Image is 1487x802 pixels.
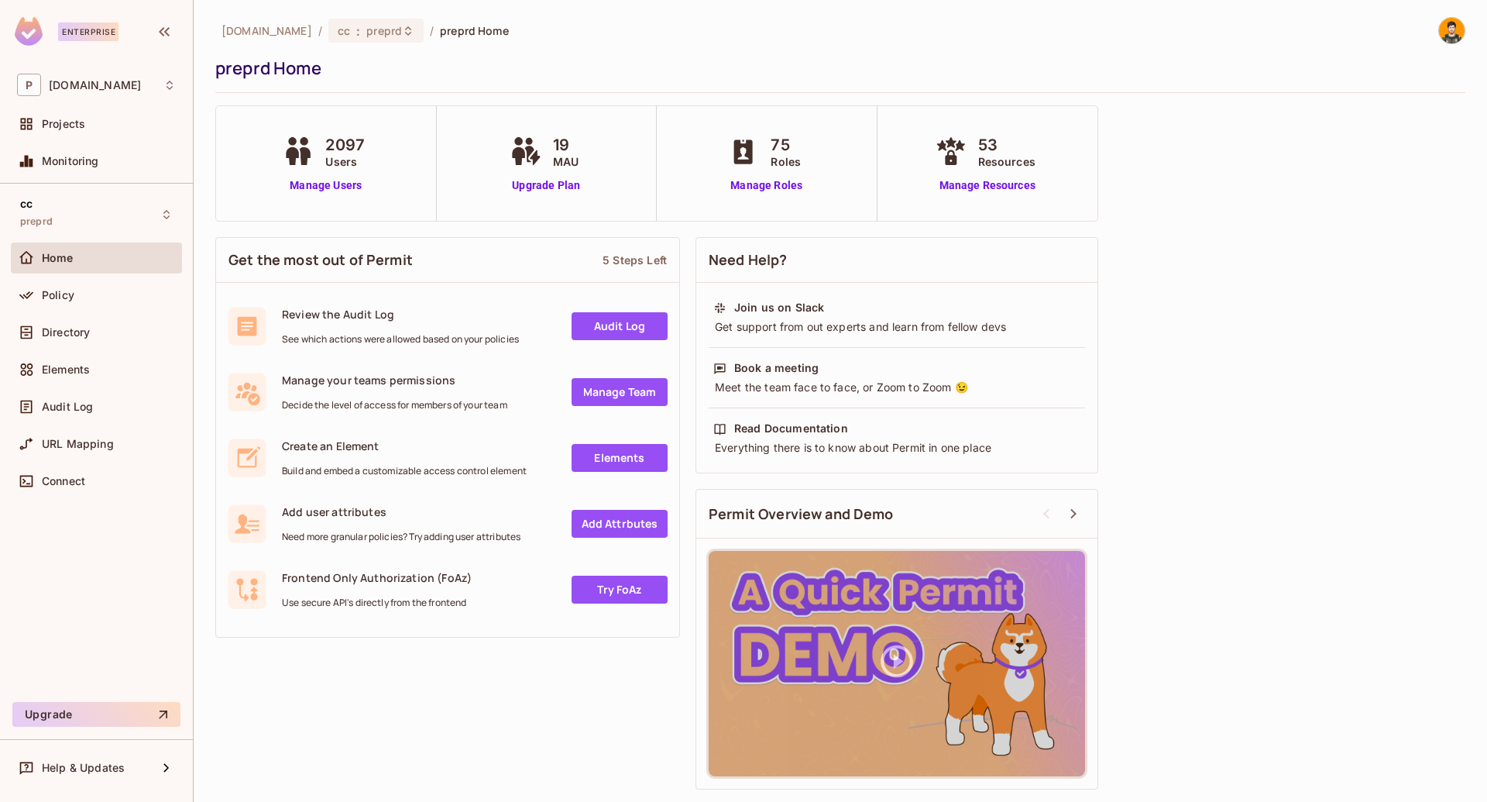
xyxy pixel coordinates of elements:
span: 75 [771,133,801,157]
span: Permit Overview and Demo [709,504,894,524]
a: Elements [572,444,668,472]
span: : [355,25,361,37]
span: cc [338,23,350,38]
div: preprd Home [215,57,1458,80]
div: Enterprise [58,22,118,41]
a: Manage Team [572,378,668,406]
span: Directory [42,326,90,339]
span: cc [20,198,33,210]
span: See which actions were allowed based on your policies [282,333,519,346]
span: preprd Home [440,23,508,38]
a: Manage Users [279,177,373,194]
span: Get the most out of Permit [228,250,413,270]
div: Meet the team face to face, or Zoom to Zoom 😉 [713,380,1080,395]
span: Add user attributes [282,504,520,519]
span: 19 [553,133,579,157]
span: Workspace: pluto.tv [49,79,141,91]
div: Join us on Slack [734,300,824,315]
a: Upgrade Plan [507,177,586,194]
span: Home [42,252,74,264]
li: / [430,23,434,38]
span: Resources [978,153,1035,170]
div: Get support from out experts and learn from fellow devs [713,319,1080,335]
button: Upgrade [12,702,180,727]
li: / [318,23,322,38]
span: Help & Updates [42,762,125,774]
a: Try FoAz [572,576,668,604]
img: SReyMgAAAABJRU5ErkJggg== [15,17,43,46]
a: Manage Roles [724,177,809,194]
span: Monitoring [42,155,99,167]
span: Policy [42,289,74,301]
span: Decide the level of access for members of your team [282,399,507,411]
span: Frontend Only Authorization (FoAz) [282,570,472,585]
span: Create an Element [282,439,527,453]
span: Use secure API's directly from the frontend [282,597,472,609]
span: preprd [366,23,402,38]
span: Need Help? [709,250,788,270]
span: P [17,74,41,96]
div: Read Documentation [734,421,848,436]
span: Build and embed a customizable access control element [282,465,527,477]
span: MAU [553,153,579,170]
span: Manage your teams permissions [282,373,507,387]
span: the active workspace [222,23,312,38]
span: Users [325,153,365,170]
a: Add Attrbutes [572,510,668,538]
div: Everything there is to know about Permit in one place [713,440,1080,456]
span: Connect [42,475,85,487]
span: preprd [20,215,53,228]
span: Projects [42,118,85,130]
a: Manage Resources [932,177,1043,194]
div: 5 Steps Left [603,253,667,267]
span: 2097 [325,133,365,157]
div: Book a meeting [734,360,819,376]
span: 53 [978,133,1035,157]
a: Audit Log [572,312,668,340]
span: Need more granular policies? Try adding user attributes [282,531,520,543]
span: Audit Log [42,401,93,413]
span: Review the Audit Log [282,307,519,322]
span: Elements [42,363,90,376]
img: Thiago Martins [1439,18,1465,43]
span: Roles [771,153,801,170]
span: URL Mapping [42,438,114,450]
